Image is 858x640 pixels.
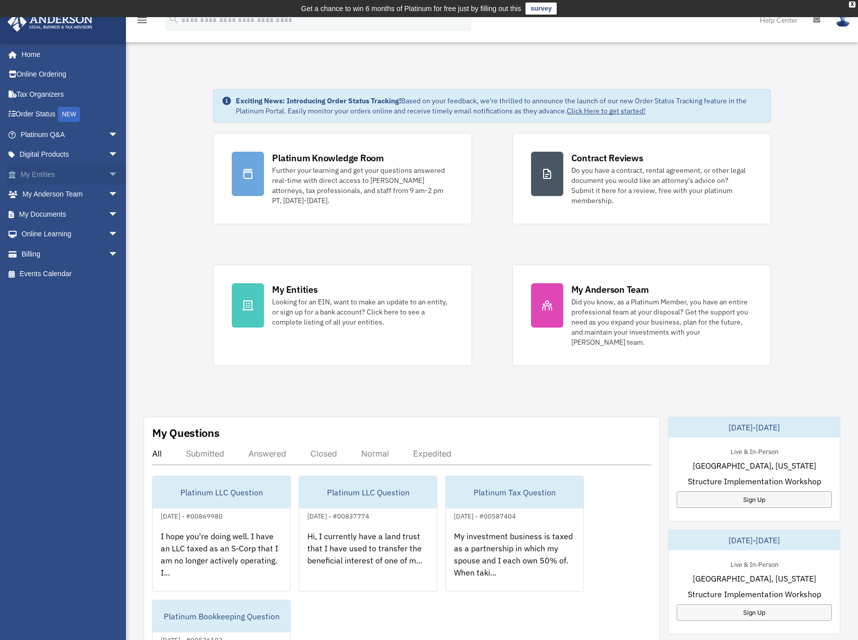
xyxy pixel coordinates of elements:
[153,476,290,508] div: Platinum LLC Question
[153,600,290,632] div: Platinum Bookkeeping Question
[152,476,291,592] a: Platinum LLC Question[DATE] - #00869980I hope you're doing well. I have an LLC taxed as an S-Corp...
[693,460,816,472] span: [GEOGRAPHIC_DATA], [US_STATE]
[168,14,179,25] i: search
[7,164,134,184] a: My Entitiesarrow_drop_down
[186,449,224,459] div: Submitted
[525,3,557,15] a: survey
[669,530,840,550] div: [DATE]-[DATE]
[677,604,832,621] a: Sign Up
[7,204,134,224] a: My Documentsarrow_drop_down
[722,445,786,456] div: Live & In-Person
[7,124,134,145] a: Platinum Q&Aarrow_drop_down
[152,425,220,440] div: My Questions
[108,124,128,145] span: arrow_drop_down
[7,145,134,165] a: Digital Productsarrow_drop_down
[153,510,231,521] div: [DATE] - #00869980
[446,522,583,601] div: My investment business is taxed as a partnership in which my spouse and I each own 50% of. When t...
[299,522,437,601] div: Hi, I currently have a land trust that I have used to transfer the beneficial interest of one of ...
[108,204,128,225] span: arrow_drop_down
[7,84,134,104] a: Tax Organizers
[272,283,317,296] div: My Entities
[299,476,437,592] a: Platinum LLC Question[DATE] - #00837774Hi, I currently have a land trust that I have used to tran...
[108,184,128,205] span: arrow_drop_down
[677,491,832,508] a: Sign Up
[446,510,524,521] div: [DATE] - #00587404
[571,283,649,296] div: My Anderson Team
[272,152,384,164] div: Platinum Knowledge Room
[108,224,128,245] span: arrow_drop_down
[693,572,816,585] span: [GEOGRAPHIC_DATA], [US_STATE]
[7,264,134,284] a: Events Calendar
[213,133,472,224] a: Platinum Knowledge Room Further your learning and get your questions answered real-time with dire...
[567,106,645,115] a: Click Here to get started!
[248,449,286,459] div: Answered
[108,244,128,265] span: arrow_drop_down
[446,476,583,508] div: Platinum Tax Question
[571,297,752,347] div: Did you know, as a Platinum Member, you have an entire professional team at your disposal? Get th...
[512,265,771,366] a: My Anderson Team Did you know, as a Platinum Member, you have an entire professional team at your...
[152,449,162,459] div: All
[236,96,401,105] strong: Exciting News: Introducing Order Status Tracking!
[445,476,584,592] a: Platinum Tax Question[DATE] - #00587404My investment business is taxed as a partnership in which ...
[7,65,134,85] a: Online Ordering
[5,12,96,32] img: Anderson Advisors Platinum Portal
[213,265,472,366] a: My Entities Looking for an EIN, want to make an update to an entity, or sign up for a bank accoun...
[108,145,128,165] span: arrow_drop_down
[849,2,855,8] div: close
[7,104,134,125] a: Order StatusNEW
[301,3,521,15] div: Get a chance to win 6 months of Platinum for free just by filling out this
[108,164,128,185] span: arrow_drop_down
[669,417,840,437] div: [DATE]-[DATE]
[688,588,821,600] span: Structure Implementation Workshop
[272,297,453,327] div: Looking for an EIN, want to make an update to an entity, or sign up for a bank account? Click her...
[361,449,389,459] div: Normal
[299,476,437,508] div: Platinum LLC Question
[7,44,128,65] a: Home
[835,13,850,27] img: User Pic
[272,165,453,206] div: Further your learning and get your questions answered real-time with direct access to [PERSON_NAM...
[7,184,134,205] a: My Anderson Teamarrow_drop_down
[310,449,337,459] div: Closed
[722,558,786,569] div: Live & In-Person
[136,14,148,26] i: menu
[136,18,148,26] a: menu
[7,244,134,264] a: Billingarrow_drop_down
[236,96,762,116] div: Based on your feedback, we're thrilled to announce the launch of our new Order Status Tracking fe...
[413,449,451,459] div: Expedited
[512,133,771,224] a: Contract Reviews Do you have a contract, rental agreement, or other legal document you would like...
[571,152,643,164] div: Contract Reviews
[58,107,80,122] div: NEW
[7,224,134,244] a: Online Learningarrow_drop_down
[299,510,377,521] div: [DATE] - #00837774
[688,475,821,487] span: Structure Implementation Workshop
[571,165,752,206] div: Do you have a contract, rental agreement, or other legal document you would like an attorney's ad...
[153,522,290,601] div: I hope you're doing well. I have an LLC taxed as an S-Corp that I am no longer actively operating...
